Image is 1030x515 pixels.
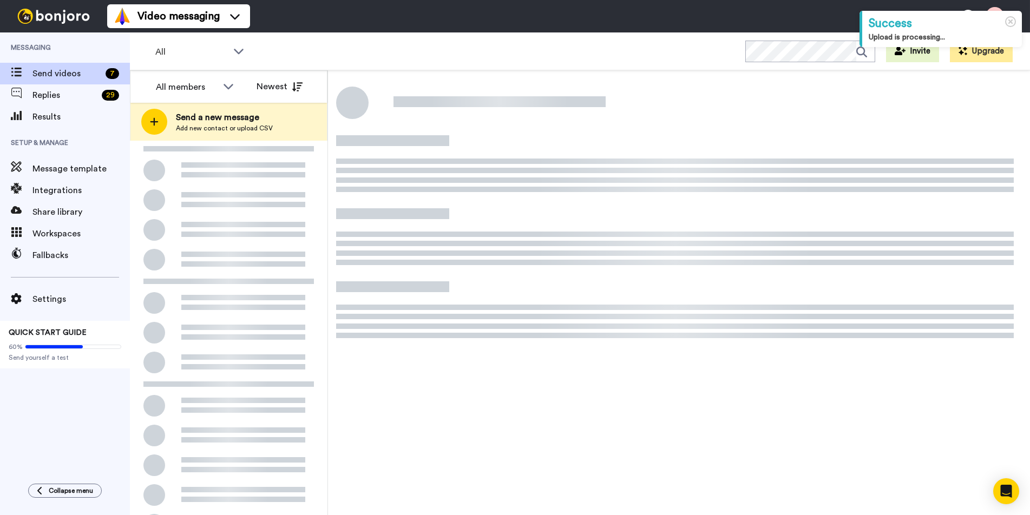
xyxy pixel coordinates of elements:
[248,76,311,97] button: Newest
[155,45,228,58] span: All
[32,249,130,262] span: Fallbacks
[32,162,130,175] span: Message template
[32,227,130,240] span: Workspaces
[869,32,1015,43] div: Upload is processing...
[9,342,23,351] span: 60%
[32,206,130,219] span: Share library
[156,81,218,94] div: All members
[137,9,220,24] span: Video messaging
[950,41,1013,62] button: Upgrade
[114,8,131,25] img: vm-color.svg
[32,184,130,197] span: Integrations
[32,89,97,102] span: Replies
[13,9,94,24] img: bj-logo-header-white.svg
[9,329,87,336] span: QUICK START GUIDE
[869,15,1015,32] div: Success
[32,110,130,123] span: Results
[886,41,939,62] button: Invite
[32,67,101,80] span: Send videos
[9,353,121,362] span: Send yourself a test
[106,68,119,79] div: 7
[102,90,119,101] div: 29
[49,486,93,495] span: Collapse menu
[176,124,273,133] span: Add new contact or upload CSV
[32,293,130,306] span: Settings
[176,111,273,124] span: Send a new message
[28,484,102,498] button: Collapse menu
[993,478,1019,504] div: Open Intercom Messenger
